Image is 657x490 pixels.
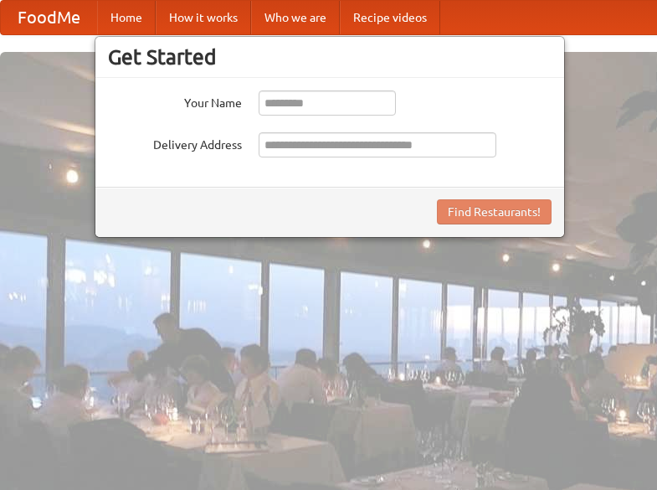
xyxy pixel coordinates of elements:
[437,199,552,224] button: Find Restaurants!
[251,1,340,34] a: Who we are
[108,90,242,111] label: Your Name
[156,1,251,34] a: How it works
[108,44,552,70] h3: Get Started
[1,1,97,34] a: FoodMe
[340,1,440,34] a: Recipe videos
[97,1,156,34] a: Home
[108,132,242,153] label: Delivery Address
